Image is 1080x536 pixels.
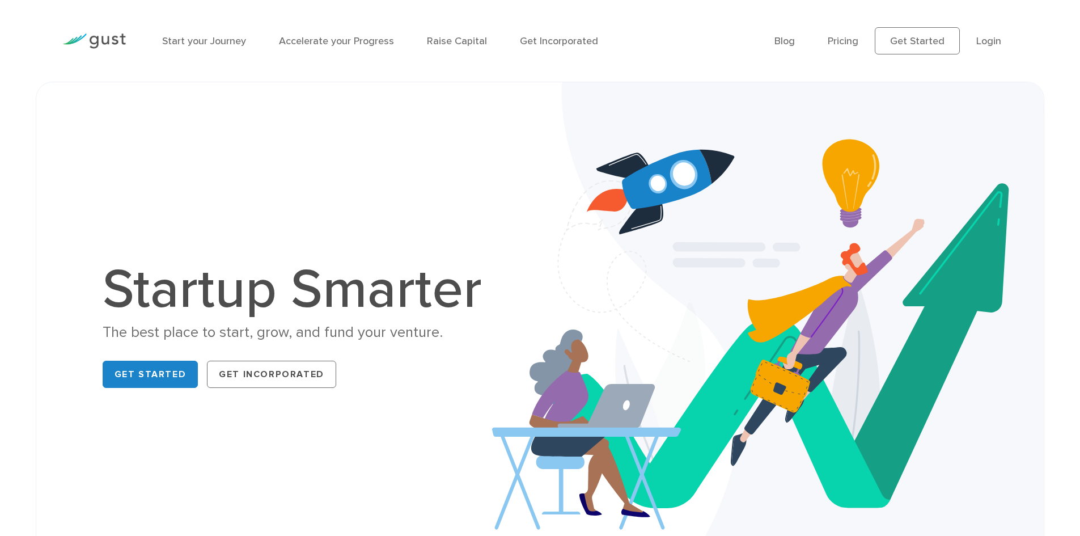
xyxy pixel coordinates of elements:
a: Get Started [875,27,960,54]
a: Get Incorporated [520,35,598,47]
a: Get Started [103,361,198,388]
a: Start your Journey [162,35,246,47]
a: Pricing [828,35,858,47]
div: The best place to start, grow, and fund your venture. [103,323,494,343]
a: Blog [774,35,795,47]
a: Accelerate your Progress [279,35,394,47]
img: Gust Logo [62,33,126,49]
a: Login [976,35,1001,47]
a: Raise Capital [427,35,487,47]
h1: Startup Smarter [103,263,494,317]
a: Get Incorporated [207,361,336,388]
